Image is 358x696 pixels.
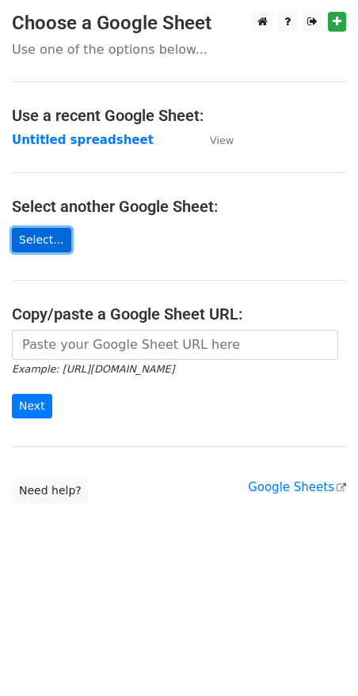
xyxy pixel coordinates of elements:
input: Next [12,394,52,418]
h4: Copy/paste a Google Sheet URL: [12,304,346,323]
small: Example: [URL][DOMAIN_NAME] [12,363,174,375]
input: Paste your Google Sheet URL here [12,330,338,360]
a: Need help? [12,478,89,503]
h4: Use a recent Google Sheet: [12,106,346,125]
a: Untitled spreadsheet [12,133,154,147]
h4: Select another Google Sheet: [12,197,346,216]
a: View [194,133,234,147]
a: Google Sheets [248,480,346,494]
h3: Choose a Google Sheet [12,12,346,35]
a: Select... [12,228,71,252]
p: Use one of the options below... [12,41,346,58]
small: View [210,134,234,146]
